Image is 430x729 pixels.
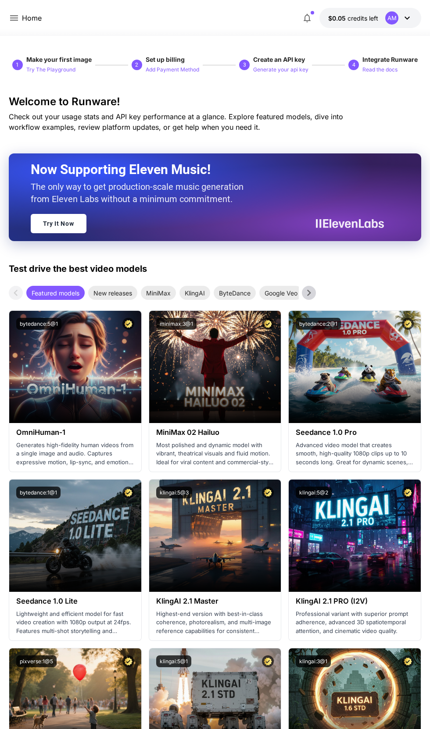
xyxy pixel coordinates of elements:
[362,64,398,75] button: Read the docs
[16,487,61,498] button: bytedance:1@1
[88,286,137,300] div: New releases
[243,61,246,69] p: 3
[26,64,75,75] button: Try The Playground
[156,655,191,667] button: klingai:5@1
[141,288,176,298] span: MiniMax
[135,61,138,69] p: 2
[296,597,414,605] h3: KlingAI 2.1 PRO (I2V)
[352,61,355,69] p: 4
[328,14,378,23] div: $0.05
[289,480,421,592] img: alt
[319,8,421,28] button: $0.05AM
[156,318,197,330] button: minimax:3@1
[9,311,141,423] img: alt
[253,64,308,75] button: Generate your api key
[146,66,199,74] p: Add Payment Method
[259,286,303,300] div: Google Veo
[26,56,92,63] span: Make your first image
[156,487,192,498] button: klingai:5@3
[22,13,42,23] a: Home
[402,487,414,498] button: Certified Model – Vetted for best performance and includes a commercial license.
[362,66,398,74] p: Read the docs
[328,14,348,22] span: $0.05
[9,96,422,108] h3: Welcome to Runware!
[259,288,303,298] span: Google Veo
[402,318,414,330] button: Certified Model – Vetted for best performance and includes a commercial license.
[385,11,398,25] div: AM
[122,318,134,330] button: Certified Model – Vetted for best performance and includes a commercial license.
[296,428,414,437] h3: Seedance 1.0 Pro
[9,112,343,132] span: Check out your usage stats and API key performance at a glance. Explore featured models, dive int...
[262,487,274,498] button: Certified Model – Vetted for best performance and includes a commercial license.
[146,56,185,63] span: Set up billing
[16,428,134,437] h3: OmniHuman‑1
[214,286,256,300] div: ByteDance
[31,161,378,178] h2: Now Supporting Eleven Music!
[26,66,75,74] p: Try The Playground
[16,610,134,636] p: Lightweight and efficient model for fast video creation with 1080p output at 24fps. Features mult...
[214,288,256,298] span: ByteDance
[16,655,57,667] button: pixverse:1@5
[9,480,141,592] img: alt
[179,286,210,300] div: KlingAI
[156,428,274,437] h3: MiniMax 02 Hailuo
[362,56,418,63] span: Integrate Runware
[16,61,19,69] p: 1
[296,655,331,667] button: klingai:3@1
[156,597,274,605] h3: KlingAI 2.1 Master
[296,318,341,330] button: bytedance:2@1
[262,655,274,667] button: Certified Model – Vetted for best performance and includes a commercial license.
[179,288,210,298] span: KlingAI
[122,487,134,498] button: Certified Model – Vetted for best performance and includes a commercial license.
[31,214,86,233] a: Try It Now
[253,56,305,63] span: Create an API key
[262,318,274,330] button: Certified Model – Vetted for best performance and includes a commercial license.
[88,288,137,298] span: New releases
[9,262,147,275] p: Test drive the best video models
[122,655,134,667] button: Certified Model – Vetted for best performance and includes a commercial license.
[289,311,421,423] img: alt
[26,288,85,298] span: Featured models
[296,610,414,636] p: Professional variant with superior prompt adherence, advanced 3D spatiotemporal attention, and ci...
[296,487,332,498] button: klingai:5@2
[348,14,378,22] span: credits left
[156,441,274,467] p: Most polished and dynamic model with vibrant, theatrical visuals and fluid motion. Ideal for vira...
[296,441,414,467] p: Advanced video model that creates smooth, high-quality 1080p clips up to 10 seconds long. Great f...
[402,655,414,667] button: Certified Model – Vetted for best performance and includes a commercial license.
[16,318,61,330] button: bytedance:5@1
[253,66,308,74] p: Generate your api key
[149,311,281,423] img: alt
[26,286,85,300] div: Featured models
[16,597,134,605] h3: Seedance 1.0 Lite
[16,441,134,467] p: Generates high-fidelity human videos from a single image and audio. Captures expressive motion, l...
[156,610,274,636] p: Highest-end version with best-in-class coherence, photorealism, and multi-image reference capabil...
[141,286,176,300] div: MiniMax
[31,181,250,205] p: The only way to get production-scale music generation from Eleven Labs without a minimum commitment.
[22,13,42,23] nav: breadcrumb
[146,64,199,75] button: Add Payment Method
[149,480,281,592] img: alt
